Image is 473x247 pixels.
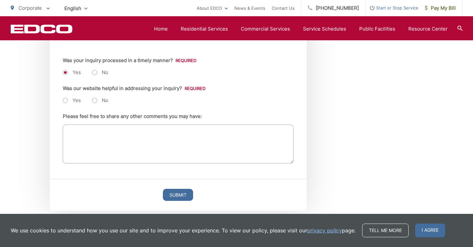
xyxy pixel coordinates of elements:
[307,227,342,234] a: privacy policy
[11,227,356,234] p: We use cookies to understand how you use our site and to improve your experience. To view our pol...
[362,224,409,237] a: Tell me more
[59,3,92,14] span: English
[197,4,228,12] a: About EDCO
[234,4,265,12] a: News & Events
[92,97,108,104] label: No
[415,224,445,237] span: I agree
[63,85,205,91] label: Was our website helpful in addressing your inquiry?
[154,25,168,33] a: Home
[11,24,72,33] a: EDCD logo. Return to the homepage.
[241,25,290,33] a: Commercial Services
[92,69,108,76] label: No
[63,58,196,63] label: Was your inquiry processed in a timely manner?
[163,189,193,201] input: Submit
[408,25,448,33] a: Resource Center
[63,69,81,76] label: Yes
[181,25,228,33] a: Residential Services
[63,113,202,119] label: Please feel free to share any other comments you may have:
[19,5,42,11] span: Corporate
[303,25,346,33] a: Service Schedules
[63,97,81,104] label: Yes
[359,25,395,33] a: Public Facilities
[272,4,295,12] a: Contact Us
[425,4,456,12] span: Pay My Bill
